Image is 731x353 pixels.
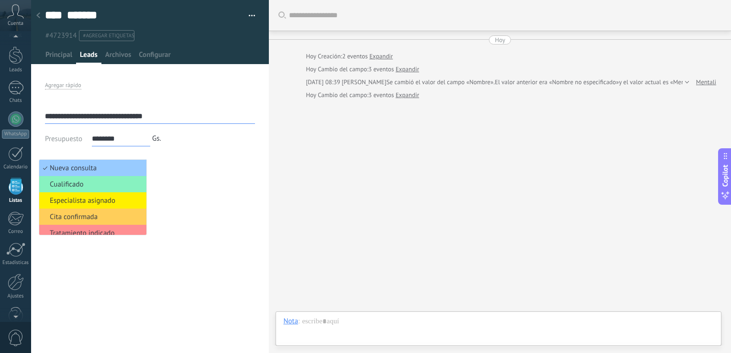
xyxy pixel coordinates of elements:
span: Gs. [152,134,161,143]
span: Cualificado [39,180,144,189]
a: Expandir [396,90,419,100]
span: : [298,317,299,326]
span: Leads [80,50,98,64]
div: Ajustes [2,293,30,299]
div: WhatsApp [2,130,29,139]
span: Se cambió el valor del campo «Nombre». [387,77,495,87]
div: Chats [2,98,30,104]
div: Cambio del campo: [306,90,419,100]
a: Expandir [369,52,393,61]
span: #agregar etiquetas [83,33,134,39]
div: [DATE] 08:39 [306,77,342,87]
div: Listas [2,198,30,204]
div: Cambio del campo: [306,65,419,74]
a: Expandir [396,65,419,74]
div: Presupuesto [45,131,82,146]
span: Archivos [105,50,131,64]
span: y el valor actual es «Mentali» [619,77,697,87]
span: Cita confirmada [39,212,144,221]
span: El valor anterior era «Nombre no especificado» [495,77,619,87]
span: Nueva consulta [39,164,144,173]
div: Calendario [2,164,30,170]
div: Creación: [306,52,393,61]
span: #4723914 [45,31,77,40]
span: Principal [45,50,72,64]
span: Especialista asignado [39,196,144,205]
a: Mentali [696,77,716,87]
span: 3 eventos [368,90,394,100]
div: Correo [2,229,30,235]
span: 3 eventos [368,65,394,74]
span: Copilot [720,165,730,187]
div: Hoy [495,35,505,44]
div: Agregar rápido [45,82,81,89]
div: Leads [2,67,30,73]
div: Hoy [306,52,318,61]
span: Cuenta [8,21,23,27]
span: Configurar [139,50,170,64]
div: Hoy [306,65,318,74]
span: 2 eventos [342,52,367,61]
div: Hoy [306,90,318,100]
span: Dr. Rodriguez [342,78,386,86]
div: Estadísticas [2,260,30,266]
span: Tratamiento indicado [39,229,144,238]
